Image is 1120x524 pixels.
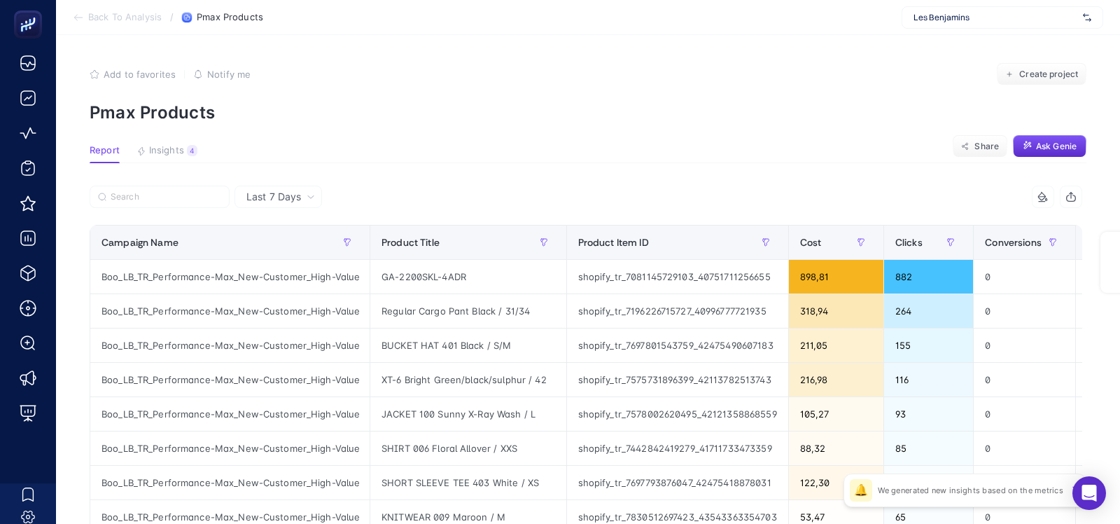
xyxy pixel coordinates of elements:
div: 0 [974,329,1075,362]
div: 85 [884,432,973,465]
div: shopify_tr_7697793876047_42475418878031 [567,466,788,499]
div: 898,81 [789,260,883,294]
div: 0 [974,397,1075,431]
div: 0 [974,432,1075,465]
div: Boo_LB_TR_Performance-Max_New-Customer_High-Value [90,260,370,294]
div: 882 [884,260,973,294]
div: shopify_tr_7196226715727_40996777721935 [567,294,788,328]
span: Product Title [381,237,440,248]
div: XT-6 Bright Green/black/sulphur / 42 [370,363,566,397]
div: Boo_LB_TR_Performance-Max_New-Customer_High-Value [90,466,370,499]
div: Boo_LB_TR_Performance-Max_New-Customer_High-Value [90,397,370,431]
div: 318,94 [789,294,883,328]
span: / [170,11,174,22]
span: Ask Genie [1036,141,1077,152]
span: Last 7 Days [246,190,301,204]
div: shopify_tr_7575731896399_42113782513743 [567,363,788,397]
span: Back To Analysis [88,12,162,23]
div: 216,98 [789,363,883,397]
span: Report [90,145,120,156]
div: BUCKET HAT 401 Black / S/M [370,329,566,362]
div: GA-2200SKL-4ADR [370,260,566,294]
img: svg%3e [1083,11,1091,25]
div: 0 [974,260,1075,294]
span: Conversions [985,237,1042,248]
span: Create project [1019,69,1078,80]
div: 0 [974,466,1075,499]
span: Cost [800,237,822,248]
div: shopify_tr_7578002620495_42121358868559 [567,397,788,431]
input: Search [111,192,221,202]
div: 0 [974,294,1075,328]
span: Insights [149,145,184,156]
div: Boo_LB_TR_Performance-Max_New-Customer_High-Value [90,363,370,397]
div: 155 [884,329,973,362]
div: shopify_tr_7442842419279_41711733473359 [567,432,788,465]
div: Boo_LB_TR_Performance-Max_New-Customer_High-Value [90,329,370,362]
span: Notify me [207,69,251,80]
button: Share [953,135,1007,158]
span: Pmax Products [197,12,263,23]
div: 66 [884,466,973,499]
div: 116 [884,363,973,397]
div: 122,30 [789,466,883,499]
div: Boo_LB_TR_Performance-Max_New-Customer_High-Value [90,432,370,465]
button: Create project [997,63,1086,85]
div: Regular Cargo Pant Black / 31/34 [370,294,566,328]
span: Les Benjamins [913,12,1077,23]
div: 264 [884,294,973,328]
div: 0 [974,363,1075,397]
div: Open Intercom Messenger [1072,476,1106,510]
div: JACKET 100 Sunny X-Ray Wash / L [370,397,566,431]
div: 4 [187,145,197,156]
div: shopify_tr_7697801543759_42475490607183 [567,329,788,362]
div: 88,32 [789,432,883,465]
p: Pmax Products [90,102,1086,123]
div: shopify_tr_7081145729103_40751711256655 [567,260,788,294]
button: Add to favorites [90,69,176,80]
div: 93 [884,397,973,431]
div: 🔔 [850,479,872,502]
button: Ask Genie [1013,135,1086,158]
span: Add to favorites [104,69,176,80]
div: SHIRT 006 Floral Allover / XXS [370,432,566,465]
div: Boo_LB_TR_Performance-Max_New-Customer_High-Value [90,294,370,328]
span: Product Item ID [578,237,649,248]
button: Notify me [193,69,251,80]
p: We generated new insights based on the metrics [878,485,1063,496]
div: 105,27 [789,397,883,431]
span: Campaign Name [101,237,178,248]
span: Share [974,141,999,152]
div: 211,05 [789,329,883,362]
span: Clicks [895,237,923,248]
div: SHORT SLEEVE TEE 403 White / XS [370,466,566,499]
